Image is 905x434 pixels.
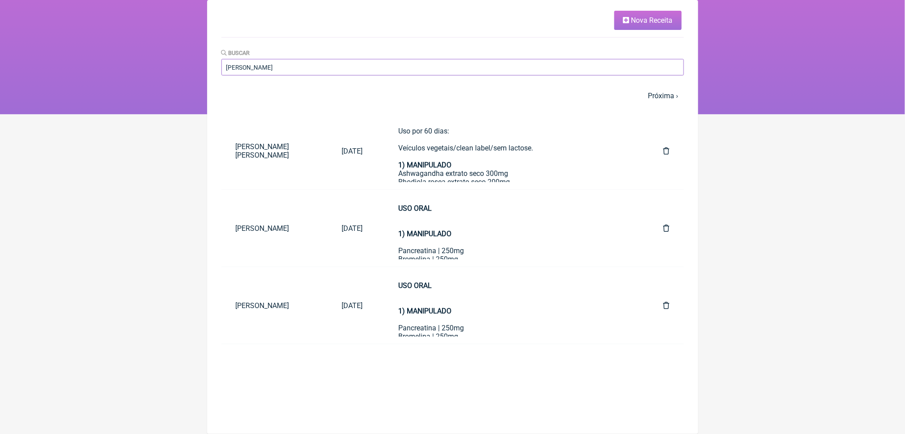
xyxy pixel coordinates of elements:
a: [DATE] [328,217,377,240]
div: Bromelina | 250mg [399,255,628,263]
nav: pager [221,86,684,105]
div: Bromelina | 250mg [399,332,628,341]
a: [DATE] [328,140,377,163]
div: Pancreatina | 250mg [399,324,628,332]
a: Nova Receita [614,11,682,30]
a: [DATE] [328,294,377,317]
a: [PERSON_NAME] [221,294,328,317]
a: [PERSON_NAME] [PERSON_NAME] [221,135,328,167]
span: Nova Receita [631,16,673,25]
label: Buscar [221,50,250,56]
div: Pancreatina | 250mg [399,246,628,255]
strong: 1) MANIPULADO [399,307,452,315]
strong: USO ORAL [399,281,432,290]
a: USO ORAL1) MANIPULADOPancreatina | 250mgBromelina | 250mgLactobacillus Acidophillus | 1blhBetaína... [384,197,642,259]
a: [PERSON_NAME] [221,217,328,240]
input: Paciente ou conteúdo da fórmula [221,59,684,75]
div: Uso por 60 dias: Veículos vegetais/clean label/sem lactose. Ashwagandha extrato seco 300mg Rhodio... [399,127,628,220]
a: Próxima › [648,92,679,100]
a: Uso por 60 dias:Veículos vegetais/clean label/sem lactose.1) MANIPULADOAshwagandha extrato seco 3... [384,120,642,182]
a: USO ORAL1) MANIPULADOPancreatina | 250mgBromelina | 250mgLactobacillus Acidophillus | 1blhBetaína... [384,274,642,337]
strong: 1) MANIPULADO [399,161,452,169]
strong: 1) MANIPULADO [399,230,452,238]
strong: USO ORAL [399,204,432,213]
